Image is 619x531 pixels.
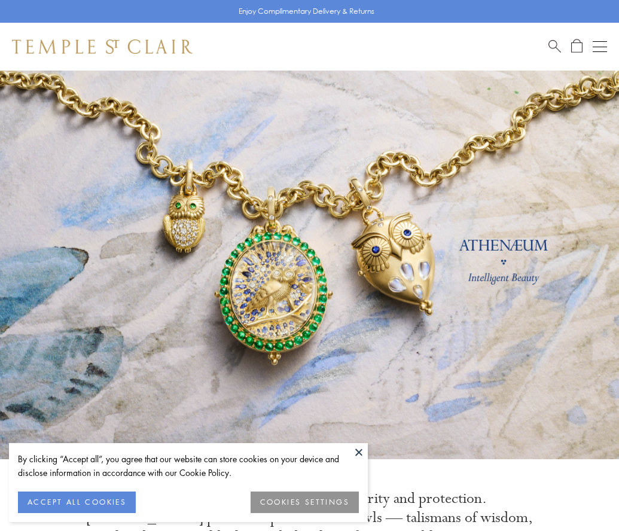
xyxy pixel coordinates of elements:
[18,452,359,480] div: By clicking “Accept all”, you agree that our website can store cookies on your device and disclos...
[18,492,136,513] button: ACCEPT ALL COOKIES
[548,39,561,54] a: Search
[251,492,359,513] button: COOKIES SETTINGS
[239,5,374,17] p: Enjoy Complimentary Delivery & Returns
[571,39,583,54] a: Open Shopping Bag
[593,39,607,54] button: Open navigation
[12,39,193,54] img: Temple St. Clair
